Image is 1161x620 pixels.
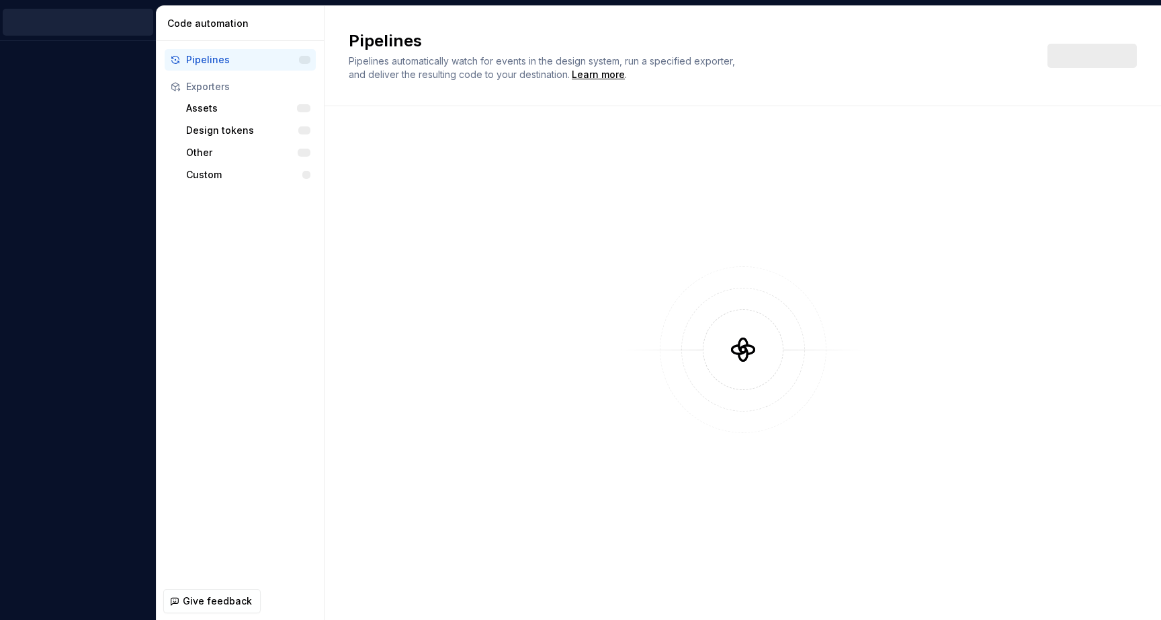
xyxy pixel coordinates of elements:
[349,55,738,80] span: Pipelines automatically watch for events in the design system, run a specified exporter, and deli...
[183,594,252,608] span: Give feedback
[165,49,316,71] button: Pipelines
[181,142,316,163] button: Other
[181,164,316,186] button: Custom
[186,124,298,137] div: Design tokens
[167,17,318,30] div: Code automation
[181,98,316,119] button: Assets
[186,146,298,159] div: Other
[186,53,299,67] div: Pipelines
[163,589,261,613] button: Give feedback
[186,80,310,93] div: Exporters
[186,102,297,115] div: Assets
[181,120,316,141] button: Design tokens
[186,168,302,182] div: Custom
[349,30,1031,52] h2: Pipelines
[570,70,627,80] span: .
[572,68,625,81] a: Learn more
